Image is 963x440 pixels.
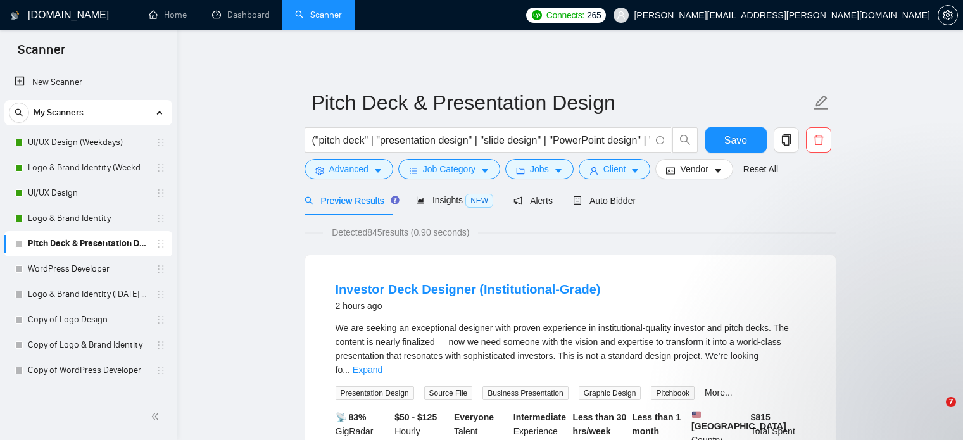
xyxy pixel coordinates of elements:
[465,194,493,208] span: NEW
[938,10,958,20] a: setting
[532,10,542,20] img: upwork-logo.png
[505,159,574,179] button: folderJobscaret-down
[672,127,698,153] button: search
[513,196,522,205] span: notification
[454,412,494,422] b: Everyone
[416,196,425,204] span: area-chart
[9,108,28,117] span: search
[398,159,500,179] button: barsJob Categorycaret-down
[34,100,84,125] span: My Scanners
[631,166,639,175] span: caret-down
[28,130,148,155] a: UI/UX Design (Weekdays)
[343,365,350,375] span: ...
[920,397,950,427] iframe: Intercom live chat
[315,166,324,175] span: setting
[28,155,148,180] a: Logo & Brand Identity (Weekdays)
[151,410,163,423] span: double-left
[587,8,601,22] span: 265
[156,315,166,325] span: holder
[573,196,636,206] span: Auto Bidder
[554,166,563,175] span: caret-down
[743,162,778,176] a: Reset All
[156,340,166,350] span: holder
[705,387,733,398] a: More...
[394,412,437,422] b: $50 - $125
[751,412,771,422] b: $ 815
[530,162,549,176] span: Jobs
[149,9,187,20] a: homeHome
[946,397,956,407] span: 7
[424,386,473,400] span: Source File
[305,196,313,205] span: search
[589,166,598,175] span: user
[9,103,29,123] button: search
[656,136,664,144] span: info-circle
[156,188,166,198] span: holder
[212,9,270,20] a: dashboardDashboard
[8,41,75,67] span: Scanner
[680,162,708,176] span: Vendor
[655,159,733,179] button: idcardVendorcaret-down
[28,282,148,307] a: Logo & Brand Identity ([DATE] AM)
[617,11,626,20] span: user
[156,163,166,173] span: holder
[632,412,681,436] b: Less than 1 month
[774,134,798,146] span: copy
[409,166,418,175] span: bars
[389,194,401,206] div: Tooltip anchor
[11,6,20,26] img: logo
[305,159,393,179] button: settingAdvancedcaret-down
[156,264,166,274] span: holder
[336,282,601,296] a: Investor Deck Designer (Institutional-Grade)
[336,298,601,313] div: 2 hours ago
[691,410,786,431] b: [GEOGRAPHIC_DATA]
[513,196,553,206] span: Alerts
[692,410,701,419] img: 🇺🇸
[573,196,582,205] span: robot
[673,134,697,146] span: search
[4,100,172,383] li: My Scanners
[813,94,829,111] span: edit
[573,412,627,436] b: Less than 30 hrs/week
[666,166,675,175] span: idcard
[807,134,831,146] span: delete
[28,332,148,358] a: Copy of Logo & Brand Identity
[579,159,651,179] button: userClientcaret-down
[603,162,626,176] span: Client
[156,137,166,148] span: holder
[305,196,396,206] span: Preview Results
[651,386,695,400] span: Pitchbook
[28,206,148,231] a: Logo & Brand Identity
[938,5,958,25] button: setting
[705,127,767,153] button: Save
[938,10,957,20] span: setting
[28,256,148,282] a: WordPress Developer
[156,239,166,249] span: holder
[546,8,584,22] span: Connects:
[714,166,722,175] span: caret-down
[312,132,650,148] input: Search Freelance Jobs...
[724,132,747,148] span: Save
[15,70,162,95] a: New Scanner
[336,386,414,400] span: Presentation Design
[774,127,799,153] button: copy
[156,365,166,375] span: holder
[516,166,525,175] span: folder
[806,127,831,153] button: delete
[312,87,810,118] input: Scanner name...
[482,386,568,400] span: Business Presentation
[4,70,172,95] li: New Scanner
[336,412,367,422] b: 📡 83%
[323,225,478,239] span: Detected 845 results (0.90 seconds)
[295,9,342,20] a: searchScanner
[513,412,566,422] b: Intermediate
[481,166,489,175] span: caret-down
[156,213,166,223] span: holder
[423,162,475,176] span: Job Category
[336,321,805,377] div: We are seeking an exceptional designer with proven experience in institutional-quality investor a...
[353,365,382,375] a: Expand
[28,358,148,383] a: Copy of WordPress Developer
[28,231,148,256] a: Pitch Deck & Presentation Design
[156,289,166,299] span: holder
[28,180,148,206] a: UI/UX Design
